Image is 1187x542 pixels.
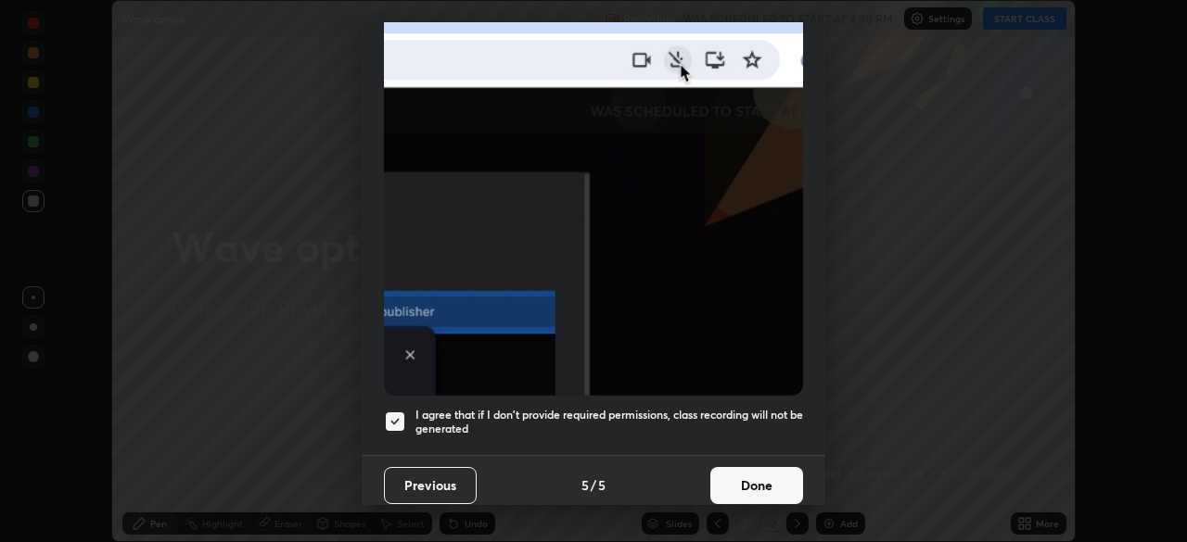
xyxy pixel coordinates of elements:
[415,408,803,436] h5: I agree that if I don't provide required permissions, class recording will not be generated
[598,475,606,495] h4: 5
[581,475,589,495] h4: 5
[710,467,803,504] button: Done
[591,475,596,495] h4: /
[384,467,477,504] button: Previous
